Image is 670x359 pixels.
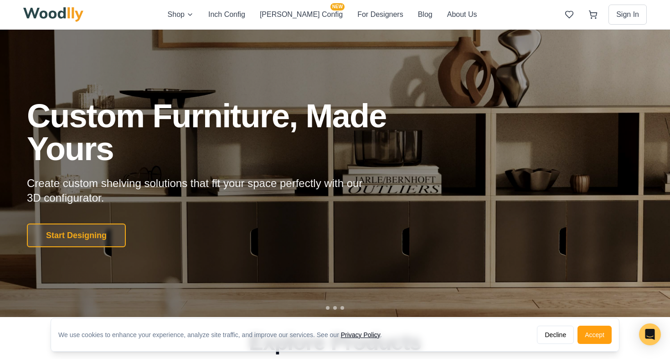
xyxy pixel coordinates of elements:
[447,9,477,21] button: About Us
[341,331,380,338] a: Privacy Policy
[168,9,194,21] button: Shop
[27,224,126,247] button: Start Designing
[357,9,403,21] button: For Designers
[58,330,389,339] div: We use cookies to enhance your experience, analyze site traffic, and improve our services. See our .
[27,176,377,205] p: Create custom shelving solutions that fit your space perfectly with our 3D configurator.
[608,5,647,25] button: Sign In
[418,9,433,21] button: Blog
[260,9,343,21] button: [PERSON_NAME] ConfigNEW
[577,326,612,344] button: Accept
[639,323,661,345] div: Open Intercom Messenger
[23,7,83,22] img: Woodlly
[537,326,574,344] button: Decline
[208,9,245,21] button: Inch Config
[330,3,345,10] span: NEW
[27,99,435,165] h1: Custom Furniture, Made Yours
